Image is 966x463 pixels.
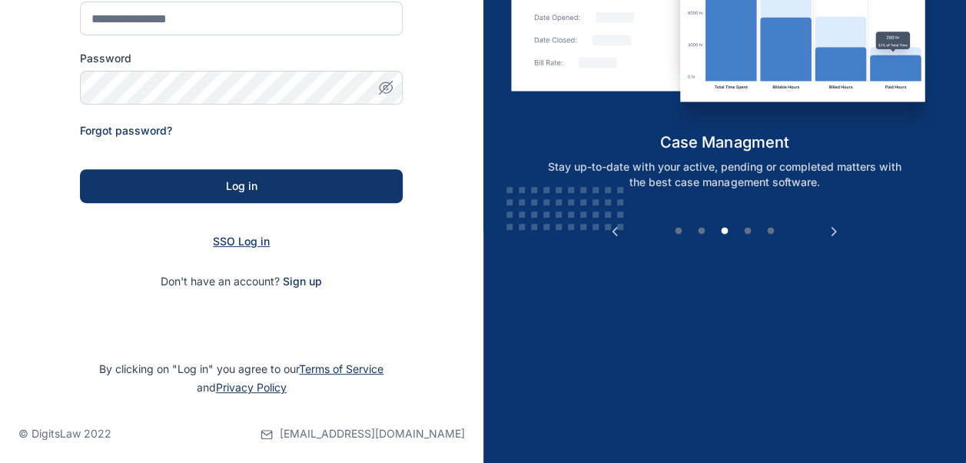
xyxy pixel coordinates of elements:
[18,360,465,397] p: By clicking on "Log in" you agree to our
[105,178,378,194] div: Log in
[280,426,465,441] span: [EMAIL_ADDRESS][DOMAIN_NAME]
[80,274,403,289] p: Don't have an account?
[694,224,709,239] button: 2
[299,362,383,375] a: Terms of Service
[763,224,778,239] button: 5
[283,274,322,289] span: Sign up
[213,235,270,248] a: SSO Log in
[197,381,287,394] span: and
[80,51,403,66] label: Password
[607,224,622,239] button: Previous
[80,169,403,203] button: Log in
[18,426,111,441] p: © DigitsLaw 2022
[283,275,322,288] a: Sign up
[511,132,938,153] h5: case managment
[740,224,755,239] button: 4
[528,159,921,190] p: Stay up-to-date with your active, pending or completed matters with the best case management soft...
[80,124,172,137] a: Forgot password?
[826,224,842,239] button: Next
[717,224,732,239] button: 3
[671,224,686,239] button: 1
[216,381,287,394] a: Privacy Policy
